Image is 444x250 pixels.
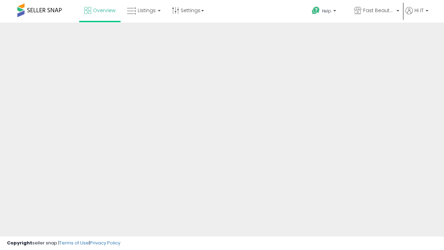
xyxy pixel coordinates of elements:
[7,240,32,246] strong: Copyright
[7,240,120,247] div: seller snap | |
[363,7,394,14] span: Fast Beauty ([GEOGRAPHIC_DATA])
[59,240,89,246] a: Terms of Use
[138,7,156,14] span: Listings
[90,240,120,246] a: Privacy Policy
[93,7,116,14] span: Overview
[306,1,348,23] a: Help
[415,7,424,14] span: Hi IT
[322,8,331,14] span: Help
[405,7,428,23] a: Hi IT
[311,6,320,15] i: Get Help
